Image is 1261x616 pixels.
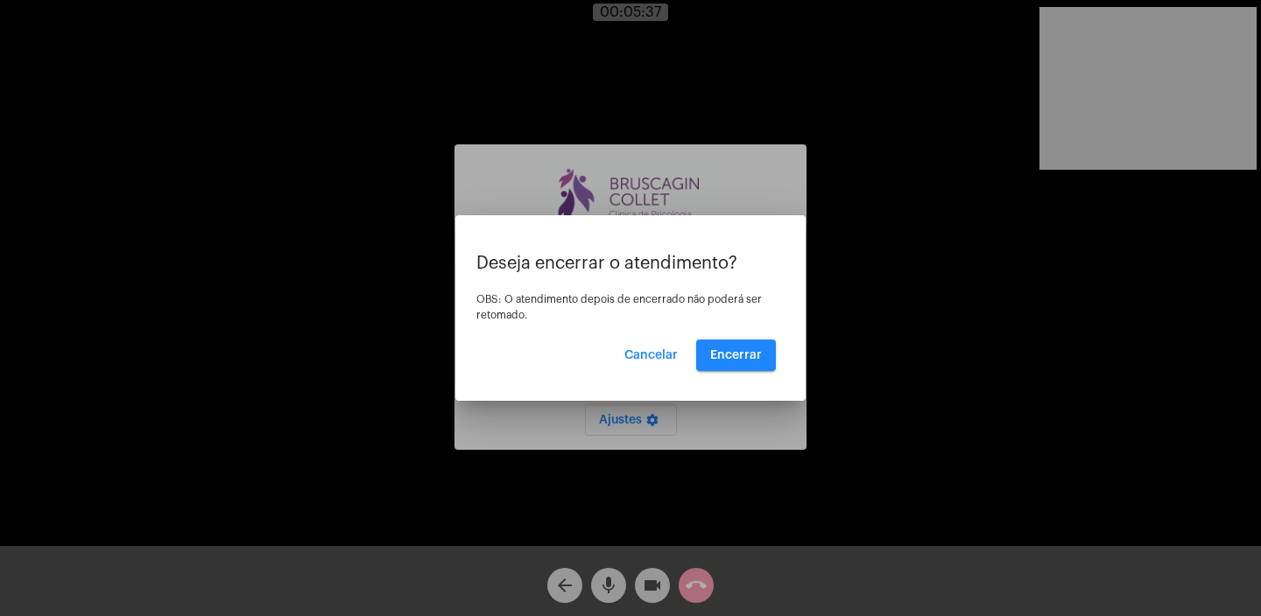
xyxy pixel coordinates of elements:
[696,339,776,371] button: Encerrar
[624,349,678,361] span: Cancelar
[476,294,762,320] span: OBS: O atendimento depois de encerrado não poderá ser retomado.
[610,339,692,371] button: Cancelar
[476,254,785,273] p: Deseja encerrar o atendimento?
[710,349,762,361] span: Encerrar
